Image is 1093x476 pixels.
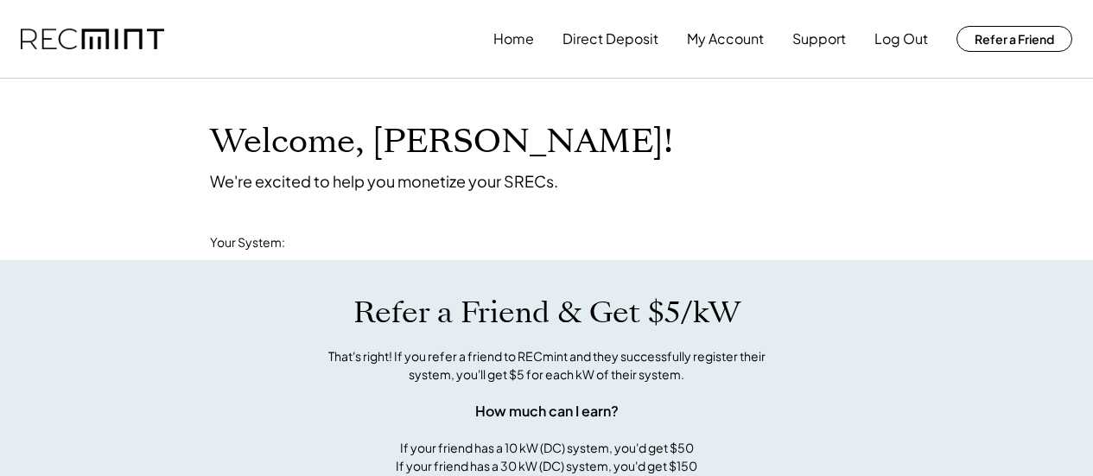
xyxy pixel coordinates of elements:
[210,234,285,251] div: Your System:
[956,26,1072,52] button: Refer a Friend
[687,22,764,56] button: My Account
[792,22,846,56] button: Support
[353,295,740,331] h1: Refer a Friend & Get $5/kW
[493,22,534,56] button: Home
[210,122,673,162] h1: Welcome, [PERSON_NAME]!
[874,22,928,56] button: Log Out
[475,401,619,422] div: How much can I earn?
[562,22,658,56] button: Direct Deposit
[309,347,785,384] div: That's right! If you refer a friend to RECmint and they successfully register their system, you'l...
[210,171,558,191] div: We're excited to help you monetize your SRECs.
[396,439,697,475] div: If your friend has a 10 kW (DC) system, you'd get $50 If your friend has a 30 kW (DC) system, you...
[21,29,164,50] img: recmint-logotype%403x.png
